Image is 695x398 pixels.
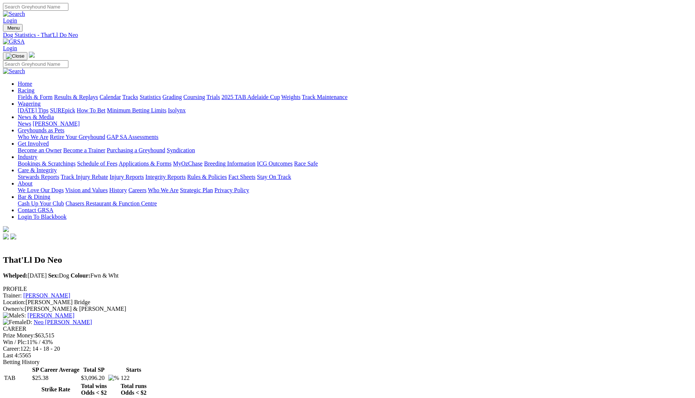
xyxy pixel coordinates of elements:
a: Login [3,45,17,51]
a: Strategic Plan [180,187,213,193]
td: $25.38 [32,374,80,382]
span: Location: [3,299,26,305]
a: [PERSON_NAME] [27,312,74,319]
div: PROFILE [3,286,692,292]
td: 122 [120,374,147,382]
b: Whelped: [3,272,28,279]
th: Total wins Odds < $2 [81,382,107,397]
span: Owner/s: [3,306,25,312]
th: Total runs Odds < $2 [120,382,147,397]
a: Racing [18,87,34,93]
a: Chasers Restaurant & Function Centre [65,200,157,207]
a: Grading [163,94,182,100]
a: Login [3,17,17,24]
a: Stewards Reports [18,174,59,180]
span: Career: [3,346,20,352]
div: Wagering [18,107,692,114]
a: Weights [281,94,301,100]
a: GAP SA Assessments [107,134,159,140]
span: Menu [7,25,20,31]
a: Track Injury Rebate [61,174,108,180]
div: 5565 [3,352,692,359]
a: Get Involved [18,140,49,147]
a: Trials [206,94,220,100]
img: Female [3,319,26,326]
a: Minimum Betting Limits [107,107,166,113]
div: About [18,187,692,194]
img: twitter.svg [10,234,16,239]
a: Become a Trainer [63,147,105,153]
a: Results & Replays [54,94,98,100]
a: Home [18,81,32,87]
a: [PERSON_NAME] [23,292,70,299]
a: Care & Integrity [18,167,57,173]
a: 2025 TAB Adelaide Cup [221,94,280,100]
a: Bookings & Scratchings [18,160,75,167]
a: Neo [PERSON_NAME] [34,319,92,325]
a: Coursing [183,94,205,100]
td: $3,096.20 [81,374,107,382]
a: How To Bet [77,107,106,113]
a: Injury Reports [109,174,144,180]
div: Bar & Dining [18,200,692,207]
a: Track Maintenance [302,94,347,100]
img: facebook.svg [3,234,9,239]
a: History [109,187,127,193]
div: Get Involved [18,147,692,154]
div: $63,515 [3,332,692,339]
a: News [18,120,31,127]
span: Prize Money: [3,332,35,339]
a: MyOzChase [173,160,203,167]
button: Toggle navigation [3,52,27,60]
th: SP Career Average [32,366,80,374]
div: Greyhounds as Pets [18,134,692,140]
a: Fact Sheets [228,174,255,180]
input: Search [3,60,68,68]
span: S: [3,312,26,319]
b: Colour: [71,272,90,279]
a: Who We Are [18,134,48,140]
a: Integrity Reports [145,174,186,180]
a: Greyhounds as Pets [18,127,64,133]
a: Vision and Values [65,187,108,193]
th: Starts [120,366,147,374]
span: Last 4: [3,352,19,358]
a: Cash Up Your Club [18,200,64,207]
div: Care & Integrity [18,174,692,180]
a: Careers [128,187,146,193]
a: Applications & Forms [119,160,172,167]
a: SUREpick [50,107,75,113]
a: Contact GRSA [18,207,53,213]
button: Toggle navigation [3,24,23,32]
a: Become an Owner [18,147,62,153]
a: [DATE] Tips [18,107,48,113]
a: Schedule of Fees [77,160,117,167]
span: [DATE] [3,272,47,279]
div: 11% / 43% [3,339,692,346]
span: D: [3,319,32,325]
div: Racing [18,94,692,101]
img: Search [3,68,25,75]
div: Industry [18,160,692,167]
div: Betting History [3,359,692,365]
a: Statistics [140,94,161,100]
a: Who We Are [148,187,179,193]
div: News & Media [18,120,692,127]
input: Search [3,3,68,11]
a: ICG Outcomes [257,160,292,167]
a: News & Media [18,114,54,120]
a: Calendar [99,94,121,100]
a: About [18,180,33,187]
a: Tracks [122,94,138,100]
h2: That'Ll Do Neo [3,255,692,265]
a: Login To Blackbook [18,214,67,220]
span: Fwn & Wht [71,272,118,279]
span: Dog [48,272,69,279]
a: Fields & Form [18,94,52,100]
div: CAREER [3,326,692,332]
a: Dog Statistics - That'Ll Do Neo [3,32,692,38]
a: Rules & Policies [187,174,227,180]
div: [PERSON_NAME] & [PERSON_NAME] [3,306,692,312]
img: logo-grsa-white.png [3,226,9,232]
